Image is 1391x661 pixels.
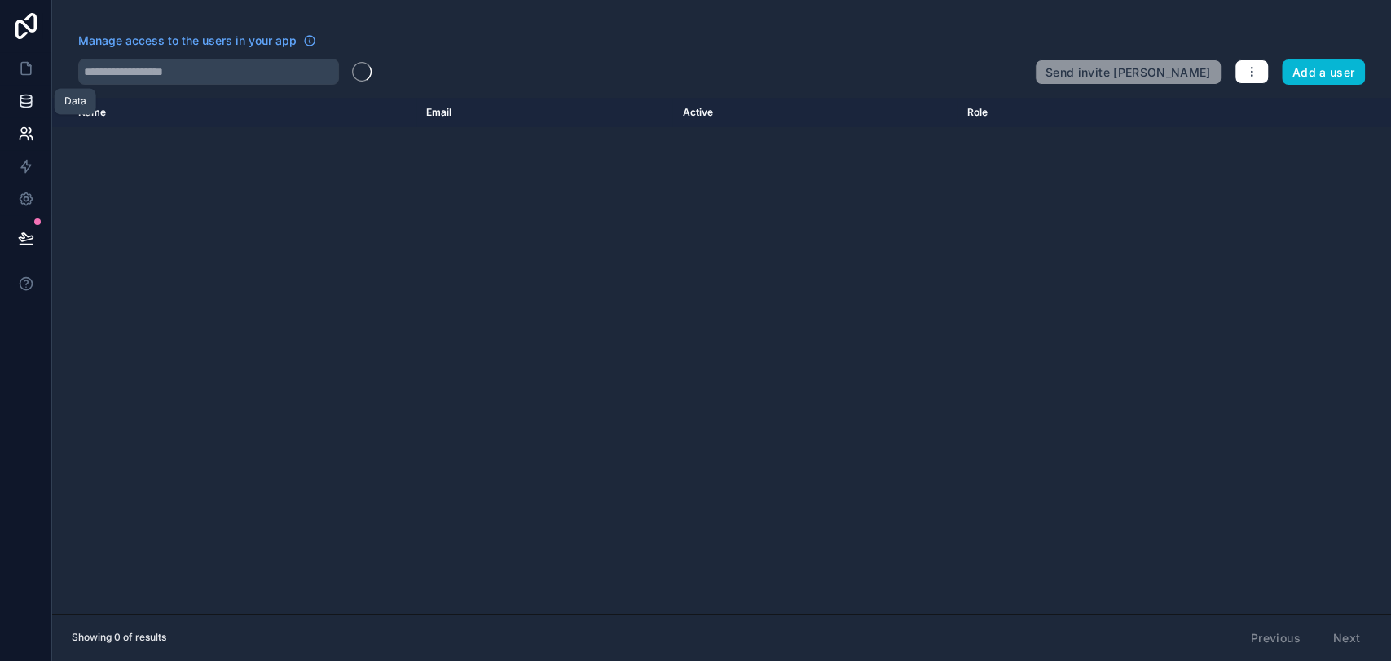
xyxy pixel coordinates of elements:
[1282,59,1366,86] button: Add a user
[78,33,316,49] a: Manage access to the users in your app
[52,98,1391,614] div: scrollable content
[672,98,957,127] th: Active
[52,98,416,127] th: Name
[957,98,1186,127] th: Role
[64,95,86,108] div: Data
[72,631,166,644] span: Showing 0 of results
[78,33,297,49] span: Manage access to the users in your app
[416,98,673,127] th: Email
